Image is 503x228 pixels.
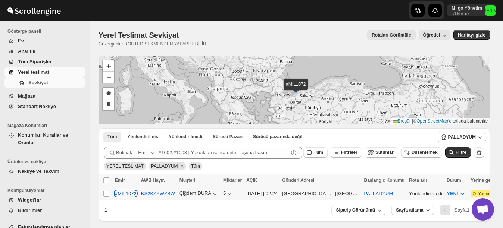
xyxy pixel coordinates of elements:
button: YENİ [442,188,471,200]
button: Tüm [103,132,121,142]
span: Tüm Siparişler [18,59,51,64]
span: Mağaza [18,93,35,99]
button: Çiğdem DURA [179,190,219,198]
font: | [335,190,336,197]
span: Sürücü pazarında değil [253,134,302,140]
button: Sevkiyat [4,77,85,88]
button: Ev [4,36,85,46]
button: Tüm [303,147,328,158]
font: Çiğdem DURA [179,190,211,198]
button: Yönlendirilen [123,132,163,142]
span: Milgo Yönetim [485,5,496,16]
button: Analitik [4,46,85,57]
div: Açık sohbet [472,198,494,221]
span: AÇIK [246,178,257,183]
span: Rota adı [409,178,427,183]
div: Emir [138,149,148,156]
button: Kullanıcı menüsü [447,4,496,16]
button: Sipariş Görünümü [331,205,385,215]
button: PALLADYUM [364,191,393,196]
span: Miktarlar [223,178,242,183]
font: 5 [223,190,226,198]
button: Harita eylemi etiketi [453,30,490,40]
button: Emir [134,147,161,159]
button: Tüm Siparişler [4,57,85,67]
span: Sürücü Pazarı [213,134,243,140]
span: Konfigürasyonlar [7,187,86,193]
span: Yerel Teslimat Sevkiyat [99,31,179,39]
a: Yakınlaştır [103,60,114,72]
p: t7hkbx-nk [452,11,482,16]
span: Yönlendirilmedi [169,134,202,140]
span: − [106,72,111,82]
span: Müşteri [179,178,196,183]
button: Sayfa atlama [391,205,434,215]
span: Başlangıç Konumu [364,178,405,183]
span: Haritayı gizle [458,32,485,38]
span: PALLADYUM [448,134,476,140]
button: PALLADYUM [438,132,486,142]
button: Widget'lar [4,195,85,205]
span: Rotaları Görüntüle [372,32,411,38]
span: Tüm [191,164,200,169]
button: Nakliye ve Takvim [4,166,85,177]
span: Yerel teslimat [18,69,49,75]
button: KS2KZXWZBW [141,191,175,196]
span: + [106,61,111,70]
span: Ev [18,38,24,44]
div: Yönlendirilmedi [409,190,442,197]
input: #1002,#1003 | Yazdıktan sonra enter tuşuna basın [159,147,288,159]
a: Draw a rectangle [103,99,114,110]
span: Filtre [456,150,466,155]
span: Tüm [314,150,323,155]
div: [GEOGRAPHIC_DATA] Açelya Sokak Ağaoğlu Moontown Sitesi A1-2 Blok D:8 [282,190,335,197]
span: Sayfa [454,207,469,213]
span: Sipariş Görünümü [336,207,375,213]
span: Gönderi Adresi [282,178,314,183]
span: Bulmak [116,149,132,156]
a: Draw a polygon [103,88,114,99]
span: Standart Nakliye [18,104,56,109]
div: [DATE] | 02:24 [246,190,278,197]
button: #MİL1072 [115,191,137,196]
button: Filtre [445,147,471,158]
font: [GEOGRAPHIC_DATA] [337,191,387,196]
span: Sütunlar [375,150,394,155]
span: Konumlar, Kurallar ve Oranlar [18,132,68,145]
button: Talep edilemez [249,132,307,142]
div: © katkıda bulunanlar [391,118,490,124]
nav: Sayfalandırma [440,205,484,215]
span: Analitik [18,48,35,54]
span: Bildirimler [18,208,42,213]
span: Yönlendirilmiş [127,134,158,140]
button: rotayı görüntüle [367,30,415,40]
span: Sayfa atlama [396,207,423,213]
button: Yönlendirilmemiş [164,132,207,142]
button: 5 [223,190,233,198]
span: Nakliye ve Takvim [18,168,59,174]
text: BENİM [484,8,497,13]
p: Güzergahlar ROUTED SEKMENDEN YAPABİLEBİLİR [99,41,206,47]
span: Mağaza Konumları [7,123,86,129]
button: Düzenlemek [401,147,442,158]
span: LOCAL DELIVERY [106,164,144,169]
button: Filtreler [331,147,362,158]
button: Talep edilebilir [208,132,247,142]
button: Öğretici [419,30,450,40]
a: Broşür [393,118,411,124]
span: Durum [447,178,461,183]
span: 1 [104,207,107,213]
span: Filtreler [341,150,357,155]
span: PALLADİUM [151,164,178,169]
span: Düzenlemek [412,150,438,155]
button: PALADYUMU Kaldır [179,163,185,170]
span: Emir [115,178,125,183]
button: Bildirimler [4,205,85,216]
span: | [412,118,413,124]
img: Kaydırma Motoru [6,1,62,20]
span: Öğretici [423,32,440,38]
span: YENİ [447,191,458,196]
span: Sevkiyat [28,80,48,85]
span: Gösterge paneli [7,28,86,34]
